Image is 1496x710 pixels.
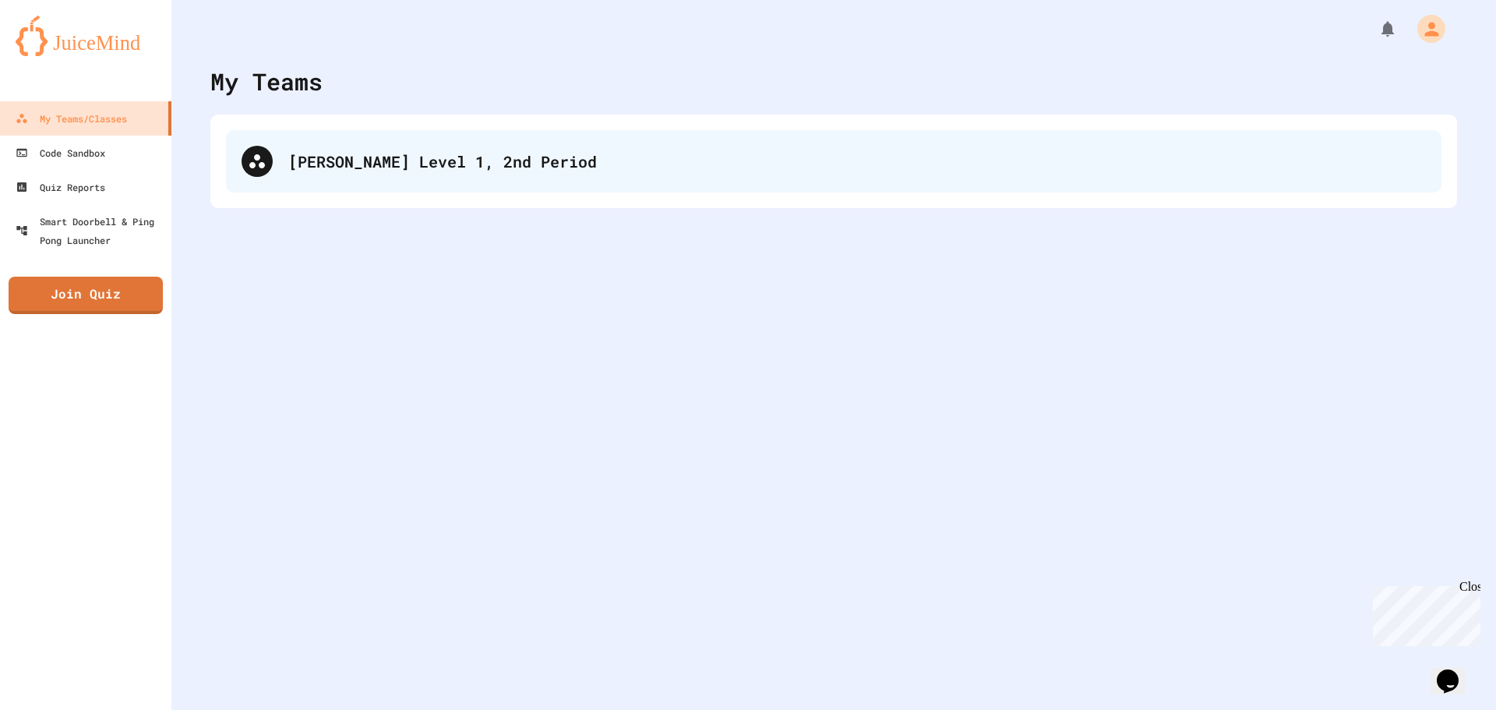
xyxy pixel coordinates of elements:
div: Quiz Reports [16,178,105,196]
div: My Notifications [1350,16,1401,42]
div: Code Sandbox [16,143,105,162]
img: logo-orange.svg [16,16,156,56]
div: My Account [1401,11,1449,47]
div: Chat with us now!Close [6,6,108,99]
div: Smart Doorbell & Ping Pong Launcher [16,212,165,249]
iframe: chat widget [1431,648,1480,694]
div: My Teams/Classes [16,109,127,128]
div: My Teams [210,64,323,99]
div: [PERSON_NAME] Level 1, 2nd Period [288,150,1426,173]
a: Join Quiz [9,277,163,314]
iframe: chat widget [1367,580,1480,646]
div: [PERSON_NAME] Level 1, 2nd Period [226,130,1441,193]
